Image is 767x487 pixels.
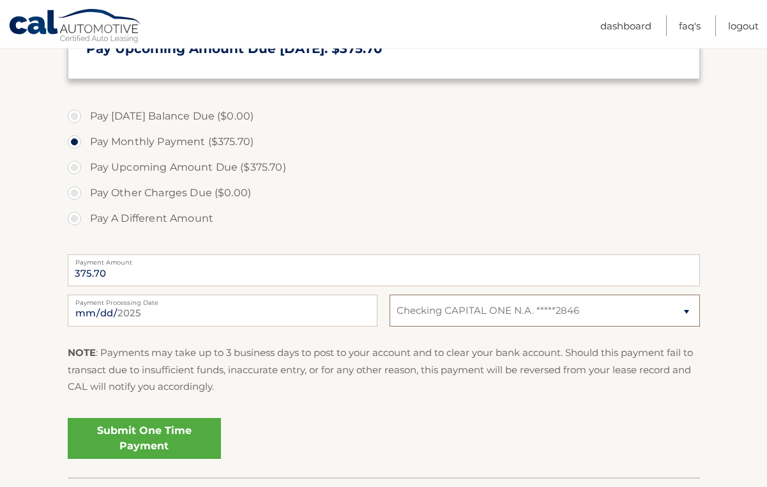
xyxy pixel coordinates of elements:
a: Submit One Time Payment [68,418,221,459]
a: Cal Automotive [8,8,142,45]
strong: NOTE [68,346,96,359]
a: Logout [728,15,759,36]
label: Payment Amount [68,254,700,265]
h3: Pay Upcoming Amount Due [DATE]: $375.70 [86,41,681,57]
label: Pay Upcoming Amount Due ($375.70) [68,155,700,180]
label: Pay Other Charges Due ($0.00) [68,180,700,206]
input: Payment Amount [68,254,700,286]
label: Pay [DATE] Balance Due ($0.00) [68,104,700,129]
a: Dashboard [600,15,651,36]
input: Payment Date [68,295,377,327]
label: Pay A Different Amount [68,206,700,231]
p: : Payments may take up to 3 business days to post to your account and to clear your bank account.... [68,344,700,395]
label: Payment Processing Date [68,295,377,305]
a: FAQ's [679,15,701,36]
label: Pay Monthly Payment ($375.70) [68,129,700,155]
